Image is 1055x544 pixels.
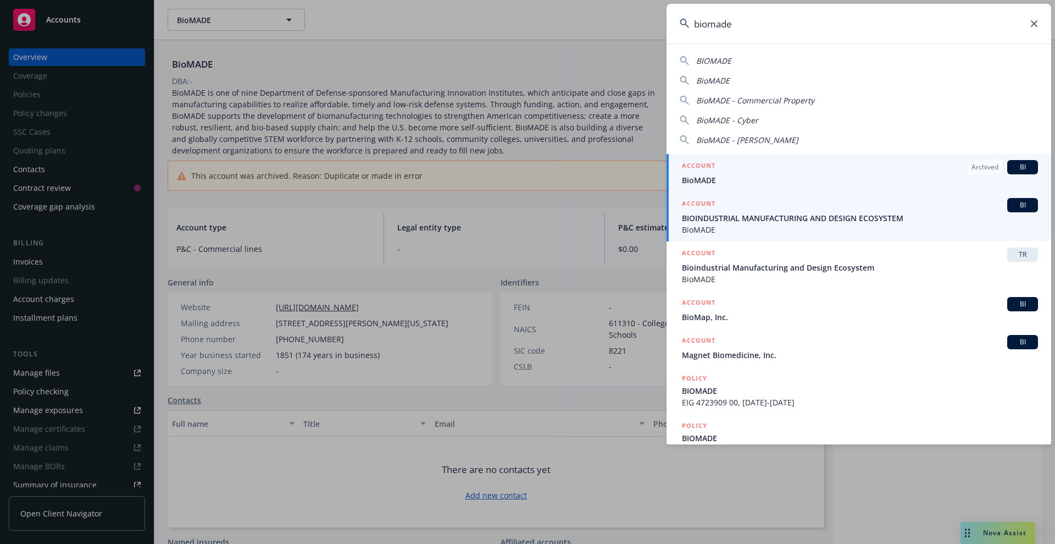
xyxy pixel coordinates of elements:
span: Magnet Biomedicine, Inc. [682,349,1038,361]
span: BioMADE - Commercial Property [696,95,814,106]
h5: ACCOUNT [682,198,715,211]
h5: POLICY [682,373,707,384]
input: Search... [667,4,1051,43]
span: BioMADE - Cyber [696,115,758,125]
a: ACCOUNTTRBioindustrial Manufacturing and Design EcosystemBioMADE [667,241,1051,291]
span: BIOINDUSTRIAL MANUFACTURING AND DESIGN ECOSYSTEM [682,212,1038,224]
span: BioMADE - [PERSON_NAME] [696,135,798,145]
h5: ACCOUNT [682,297,715,310]
h5: ACCOUNT [682,160,715,173]
span: BIOMADE [696,56,731,66]
span: EIG 4723909 02, [DATE]-[DATE] [682,444,1038,455]
h5: ACCOUNT [682,335,715,348]
span: BIOMADE [682,385,1038,397]
span: TR [1012,250,1034,260]
a: ACCOUNTBIMagnet Biomedicine, Inc. [667,329,1051,367]
span: BioMADE [682,174,1038,186]
span: BI [1012,299,1034,309]
span: Archived [971,162,998,172]
a: ACCOUNTBIBioMap, Inc. [667,291,1051,329]
span: BioMap, Inc. [682,311,1038,323]
span: EIG 4723909 00, [DATE]-[DATE] [682,397,1038,408]
h5: ACCOUNT [682,248,715,261]
a: POLICYBIOMADEEIG 4723909 02, [DATE]-[DATE] [667,414,1051,461]
span: BioMADE [696,75,730,86]
a: ACCOUNTArchivedBIBioMADE [667,154,1051,192]
span: BioMADE [682,273,1038,285]
span: BioMADE [682,224,1038,235]
a: ACCOUNTBIBIOINDUSTRIAL MANUFACTURING AND DESIGN ECOSYSTEMBioMADE [667,192,1051,241]
span: BI [1012,162,1034,172]
span: Bioindustrial Manufacturing and Design Ecosystem [682,262,1038,273]
span: BI [1012,337,1034,347]
span: BIOMADE [682,432,1038,444]
h5: POLICY [682,420,707,431]
span: BI [1012,200,1034,210]
a: POLICYBIOMADEEIG 4723909 00, [DATE]-[DATE] [667,367,1051,414]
